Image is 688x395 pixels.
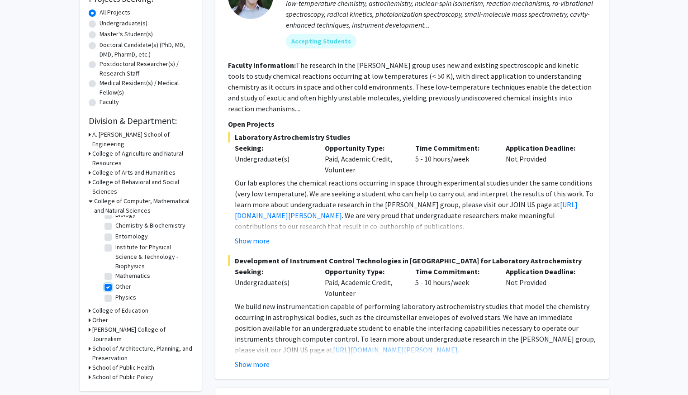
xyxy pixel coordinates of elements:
p: Opportunity Type: [325,266,402,277]
span: Laboratory Astrochemistry Studies [228,132,596,143]
p: Application Deadline: [506,143,583,153]
label: Doctoral Candidate(s) (PhD, MD, DMD, PharmD, etc.) [100,40,193,59]
h3: College of Education [92,306,148,315]
label: Chemistry & Biochemistry [115,221,185,230]
button: Show more [235,359,270,370]
label: All Projects [100,8,130,17]
h3: College of Agriculture and Natural Resources [92,149,193,168]
h3: Other [92,315,108,325]
label: Medical Resident(s) / Medical Fellow(s) [100,78,193,97]
h3: School of Public Policy [92,372,153,382]
p: Time Commitment: [415,143,492,153]
div: Undergraduate(s) [235,277,312,288]
h3: College of Computer, Mathematical and Natural Sciences [94,196,193,215]
label: Postdoctoral Researcher(s) / Research Staff [100,59,193,78]
p: Time Commitment: [415,266,492,277]
p: Our lab explores the chemical reactions occurring in space through experimental studies under the... [235,177,596,232]
p: Seeking: [235,266,312,277]
mat-chip: Accepting Students [286,34,356,48]
h3: School of Public Health [92,363,154,372]
div: Not Provided [499,143,589,175]
h3: College of Arts and Humanities [92,168,176,177]
label: Other [115,282,131,291]
fg-read-more: The research in the [PERSON_NAME] group uses new and existing spectroscopic and kinetic tools to ... [228,61,592,113]
iframe: Chat [7,354,38,388]
h3: School of Architecture, Planning, and Preservation [92,344,193,363]
div: Paid, Academic Credit, Volunteer [318,266,408,299]
p: Application Deadline: [506,266,583,277]
h3: College of Behavioral and Social Sciences [92,177,193,196]
label: Master's Student(s) [100,29,153,39]
p: Opportunity Type: [325,143,402,153]
span: Development of Instrument Control Technologies in [GEOGRAPHIC_DATA] for Laboratory Astrochemistry [228,255,596,266]
label: Undergraduate(s) [100,19,147,28]
label: Mathematics [115,271,150,281]
div: Paid, Academic Credit, Volunteer [318,143,408,175]
label: Faculty [100,97,119,107]
div: Undergraduate(s) [235,153,312,164]
h3: [PERSON_NAME] College of Journalism [92,325,193,344]
label: Physics [115,293,136,302]
p: Open Projects [228,119,596,129]
p: We build new instrumentation capable of performing laboratory astrochemistry studies that model t... [235,301,596,355]
button: Show more [235,235,270,246]
div: 5 - 10 hours/week [408,266,499,299]
a: [URL][DOMAIN_NAME][PERSON_NAME] [333,345,458,354]
div: 5 - 10 hours/week [408,143,499,175]
label: Institute for Physical Science & Technology - Biophysics [115,243,190,271]
p: Seeking: [235,143,312,153]
label: Entomology [115,232,148,241]
div: Not Provided [499,266,589,299]
h3: A. [PERSON_NAME] School of Engineering [92,130,193,149]
b: Faculty Information: [228,61,296,70]
h2: Division & Department: [89,115,193,126]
